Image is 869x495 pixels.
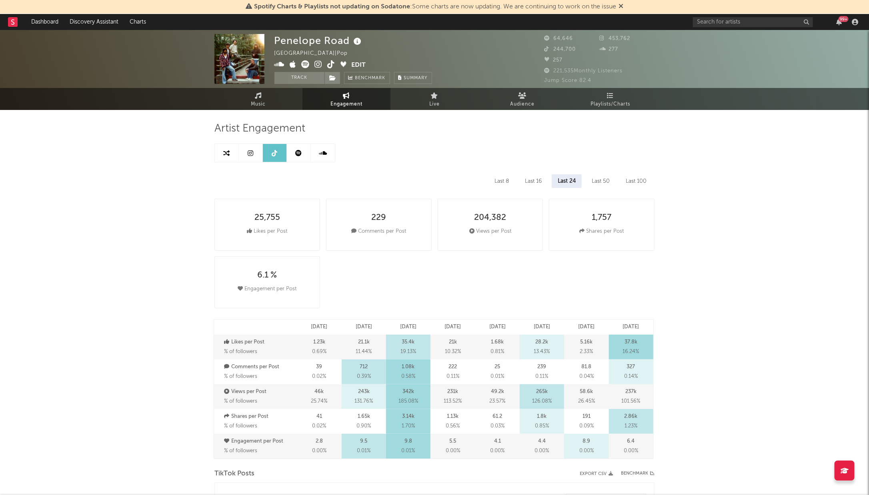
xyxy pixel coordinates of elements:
button: Track [274,72,324,84]
p: 1.8k [537,412,547,421]
span: 0.03 % [491,421,505,431]
div: Comments per Post [351,227,406,236]
p: [DATE] [311,322,327,332]
div: 99 + [839,16,849,22]
span: 11.44 % [356,347,372,357]
div: Likes per Post [247,227,287,236]
div: 204,382 [474,213,506,223]
span: 64,646 [545,36,573,41]
p: [DATE] [356,322,372,332]
a: Live [390,88,479,110]
p: 2.86k [625,412,638,421]
p: 35.4k [402,337,415,347]
a: Charts [124,14,152,30]
p: 21.1k [358,337,370,347]
span: 0.00 % [624,446,638,456]
span: Spotify Charts & Playlists not updating on Sodatone [254,4,410,10]
a: Playlists/Charts [567,88,655,110]
span: 0.56 % [446,421,460,431]
span: 25.74 % [311,397,327,406]
button: Export CSV [580,471,613,476]
p: 1.13k [447,412,459,421]
span: 2.33 % [580,347,593,357]
span: 10.32 % [445,347,461,357]
p: 5.5 [449,437,456,446]
span: 0.02 % [312,372,326,381]
p: 1.65k [358,412,370,421]
span: 1.70 % [402,421,415,431]
p: 46k [314,387,324,397]
p: [DATE] [400,322,416,332]
span: 0.85 % [535,421,549,431]
span: Engagement [330,100,362,109]
span: : Some charts are now updating. We are continuing to work on the issue [254,4,616,10]
p: 8.9 [583,437,590,446]
p: 49.2k [491,387,504,397]
button: Edit [352,60,366,70]
span: 221,535 Monthly Listeners [545,68,623,74]
button: Summary [394,72,432,84]
span: 0.09 % [579,421,594,431]
span: % of followers [224,349,257,354]
span: 0.39 % [357,372,371,381]
span: 19.13 % [400,347,416,357]
input: Search for artists [693,17,813,27]
span: 0.00 % [579,446,594,456]
span: 0.04 % [579,372,594,381]
a: Dashboard [26,14,64,30]
p: 1.08k [402,362,415,372]
span: 0.01 % [491,372,504,381]
p: Engagement per Post [224,437,295,446]
span: % of followers [224,374,257,379]
p: 28.2k [536,337,549,347]
p: Comments per Post [224,362,295,372]
span: 101.56 % [622,397,641,406]
span: 13.43 % [534,347,550,357]
span: % of followers [224,448,257,453]
p: [DATE] [578,322,595,332]
div: Last 24 [552,174,582,188]
p: 1.68k [491,337,504,347]
div: Last 8 [489,174,515,188]
span: % of followers [224,399,257,404]
span: 0.00 % [490,446,505,456]
p: Shares per Post [224,412,295,421]
p: 4.4 [538,437,546,446]
p: 6.4 [627,437,635,446]
p: 237k [625,387,637,397]
p: 2.8 [316,437,323,446]
span: % of followers [224,423,257,429]
span: Live [429,100,440,109]
a: Discovery Assistant [64,14,124,30]
p: 41 [316,412,322,421]
span: TikTok Posts [214,469,254,479]
span: 244,700 [545,47,576,52]
p: Likes per Post [224,337,295,347]
a: Audience [479,88,567,110]
span: 0.00 % [446,446,460,456]
a: Music [214,88,302,110]
span: 0.02 % [312,421,326,431]
span: 0.11 % [536,372,549,381]
p: 243k [358,387,370,397]
div: 1,757 [592,213,612,223]
p: 327 [627,362,635,372]
span: Jump Score: 82.4 [545,78,592,83]
span: 0.14 % [624,372,638,381]
span: 126.08 % [532,397,552,406]
span: 0.00 % [312,446,326,456]
p: 231k [447,387,458,397]
p: [DATE] [534,322,550,332]
p: 61.2 [493,412,502,421]
a: Benchmark [621,469,655,479]
span: 0.81 % [491,347,504,357]
p: 5.16k [580,337,593,347]
span: Benchmark [355,74,386,83]
span: 0.69 % [312,347,326,357]
p: 81.8 [581,362,591,372]
span: 26.45 % [578,397,595,406]
span: Artist Engagement [214,124,305,134]
div: Penelope Road [274,34,364,47]
p: 58.6k [580,387,593,397]
div: 229 [371,213,386,223]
